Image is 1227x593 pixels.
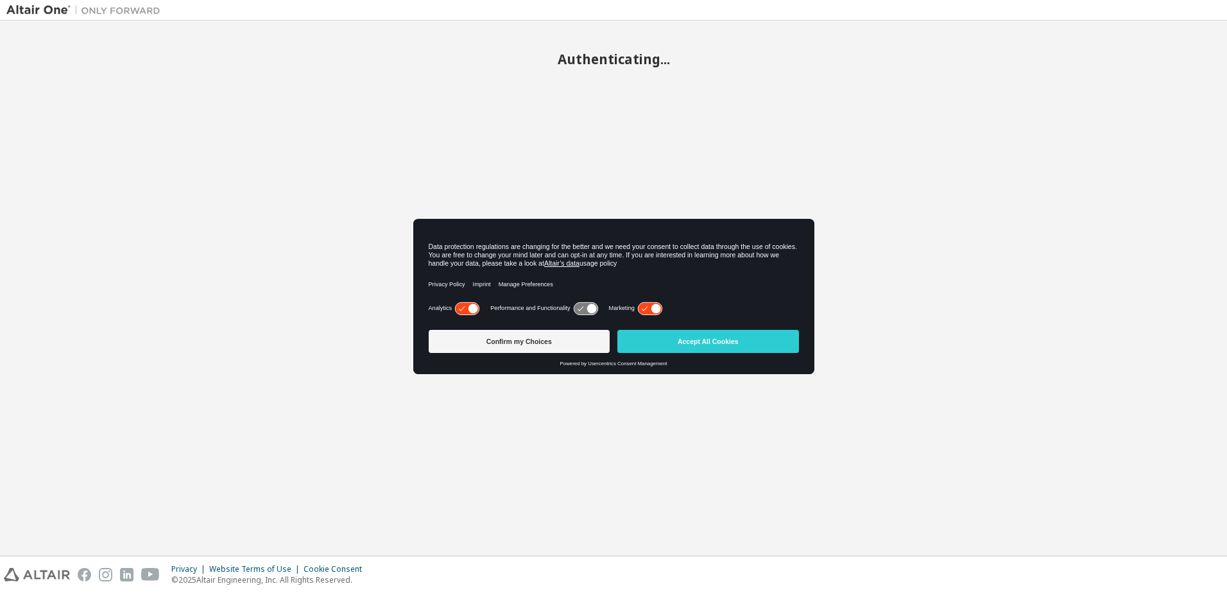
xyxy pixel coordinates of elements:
[171,574,370,585] p: © 2025 Altair Engineering, Inc. All Rights Reserved.
[171,564,209,574] div: Privacy
[120,568,133,581] img: linkedin.svg
[6,4,167,17] img: Altair One
[141,568,160,581] img: youtube.svg
[4,568,70,581] img: altair_logo.svg
[304,564,370,574] div: Cookie Consent
[99,568,112,581] img: instagram.svg
[6,51,1221,67] h2: Authenticating...
[209,564,304,574] div: Website Terms of Use
[78,568,91,581] img: facebook.svg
